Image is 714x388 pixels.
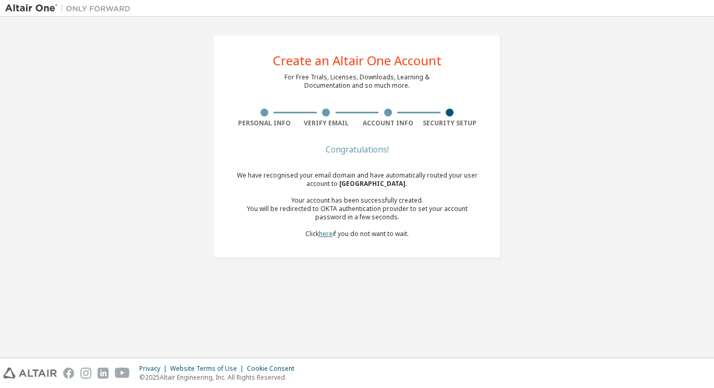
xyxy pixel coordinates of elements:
div: Cookie Consent [247,365,301,373]
img: facebook.svg [63,368,74,379]
img: altair_logo.svg [3,368,57,379]
div: You will be redirected to OKTA authentication provider to set your account password in a few seco... [233,205,481,221]
div: Security Setup [419,119,481,127]
div: Your account has been successfully created. [233,196,481,205]
div: We have recognised your email domain and have automatically routed your user account to Click if ... [233,171,481,238]
div: Privacy [139,365,170,373]
div: For Free Trials, Licenses, Downloads, Learning & Documentation and so much more. [284,73,430,90]
p: © 2025 Altair Engineering, Inc. All Rights Reserved. [139,373,301,382]
div: Personal Info [233,119,295,127]
div: Verify Email [295,119,358,127]
div: Create an Altair One Account [273,54,442,67]
img: linkedin.svg [98,368,109,379]
div: Account Info [357,119,419,127]
img: Altair One [5,3,136,14]
a: here [319,229,332,238]
div: Congratulations! [233,146,481,152]
img: instagram.svg [80,368,91,379]
img: youtube.svg [115,368,130,379]
div: Website Terms of Use [170,365,247,373]
span: [GEOGRAPHIC_DATA] . [339,179,408,188]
